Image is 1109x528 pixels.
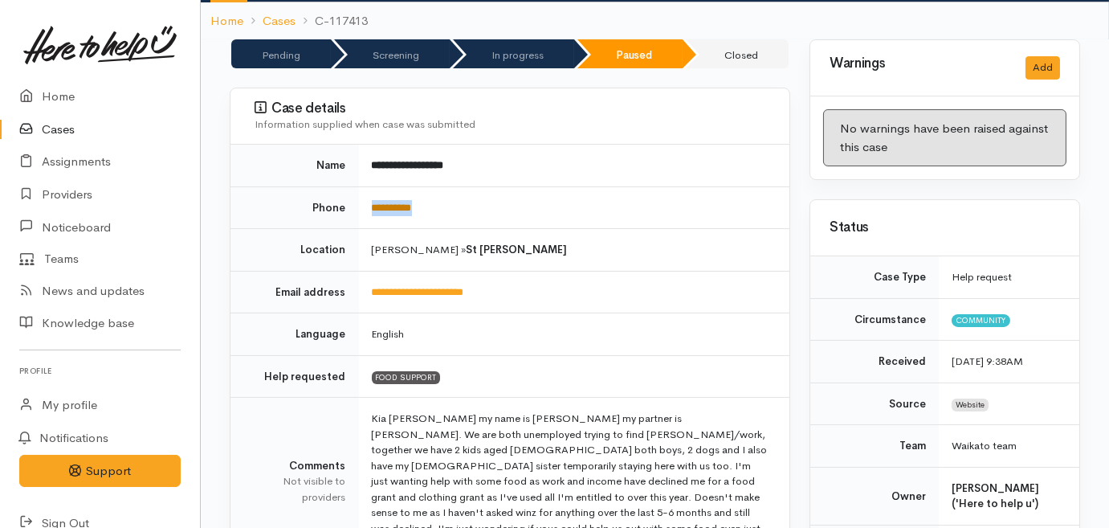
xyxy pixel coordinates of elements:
li: Screening [334,39,450,68]
li: Closed [686,39,789,68]
b: St [PERSON_NAME] [467,243,568,256]
td: Team [810,425,939,468]
td: Help requested [230,355,359,398]
b: [PERSON_NAME] ('Here to help u') [952,481,1039,511]
li: In progress [453,39,574,68]
td: Circumstance [810,298,939,341]
td: Case Type [810,256,939,298]
td: Name [230,145,359,186]
span: FOOD SUPPORT [372,371,441,384]
span: [PERSON_NAME] » [372,243,568,256]
div: No warnings have been raised against this case [823,109,1066,166]
span: Website [952,399,989,411]
button: Support [19,455,181,488]
h6: Profile [19,360,181,382]
td: Source [810,383,939,425]
div: Information supplied when case was submitted [255,117,770,133]
td: Received [810,341,939,383]
nav: breadcrumb [201,2,1109,40]
td: Help request [939,256,1079,298]
a: Cases [263,12,296,31]
h3: Status [830,220,1060,235]
li: Paused [577,39,683,68]
td: English [359,313,790,356]
time: [DATE] 9:38AM [952,354,1023,368]
td: Owner [810,467,939,525]
td: Language [230,313,359,356]
td: Phone [230,186,359,229]
span: Community [952,314,1010,327]
a: Home [210,12,243,31]
h3: Case details [255,100,770,117]
h3: Warnings [830,56,1006,72]
li: Pending [231,39,331,68]
td: Email address [230,271,359,313]
div: Not visible to providers [250,473,346,505]
span: Waikato team [952,439,1017,452]
td: Location [230,229,359,272]
button: Add [1025,56,1060,80]
li: C-117413 [296,12,368,31]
